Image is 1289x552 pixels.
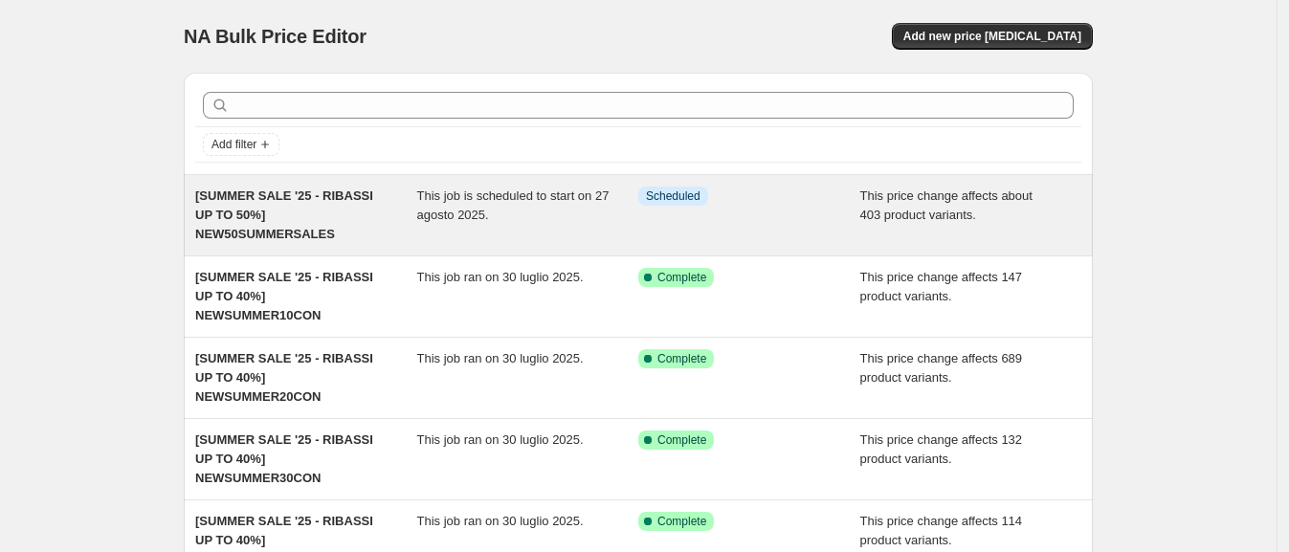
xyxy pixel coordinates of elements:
[860,514,1023,547] span: This price change affects 114 product variants.
[860,432,1023,466] span: This price change affects 132 product variants.
[657,351,706,366] span: Complete
[184,26,367,47] span: NA Bulk Price Editor
[646,188,700,204] span: Scheduled
[195,351,373,404] span: [SUMMER SALE '25 - RIBASSI UP TO 40%] NEWSUMMER20CON
[892,23,1093,50] button: Add new price [MEDICAL_DATA]
[195,188,373,241] span: [SUMMER SALE '25 - RIBASSI UP TO 50%] NEW50SUMMERSALES
[203,133,279,156] button: Add filter
[417,432,584,447] span: This job ran on 30 luglio 2025.
[903,29,1081,44] span: Add new price [MEDICAL_DATA]
[860,270,1023,303] span: This price change affects 147 product variants.
[657,270,706,285] span: Complete
[211,137,256,152] span: Add filter
[417,514,584,528] span: This job ran on 30 luglio 2025.
[657,432,706,448] span: Complete
[417,351,584,365] span: This job ran on 30 luglio 2025.
[657,514,706,529] span: Complete
[195,432,373,485] span: [SUMMER SALE '25 - RIBASSI UP TO 40%] NEWSUMMER30CON
[417,270,584,284] span: This job ran on 30 luglio 2025.
[417,188,610,222] span: This job is scheduled to start on 27 agosto 2025.
[195,270,373,322] span: [SUMMER SALE '25 - RIBASSI UP TO 40%] NEWSUMMER10CON
[860,188,1033,222] span: This price change affects about 403 product variants.
[860,351,1023,385] span: This price change affects 689 product variants.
